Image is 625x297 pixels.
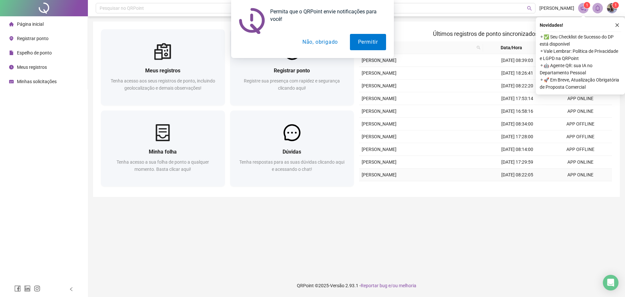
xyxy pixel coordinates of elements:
footer: QRPoint © 2025 - 2.93.1 - [88,274,625,297]
div: Open Intercom Messenger [603,275,618,290]
td: APP OFFLINE [549,143,612,156]
span: Tenha acesso a sua folha de ponto a qualquer momento. Basta clicar aqui! [117,159,209,172]
td: [DATE] 17:29:59 [486,156,549,169]
span: [PERSON_NAME] [362,83,396,88]
span: Registrar ponto [274,67,310,74]
span: [PERSON_NAME] [362,172,396,177]
span: [PERSON_NAME] [362,109,396,114]
span: Registre sua presença com rapidez e segurança clicando aqui! [244,78,340,91]
span: Dúvidas [283,149,301,155]
td: [DATE] 08:14:00 [486,143,549,156]
td: [DATE] 08:22:05 [486,169,549,181]
a: Meus registrosTenha acesso aos seus registros de ponto, incluindo geolocalização e demais observa... [101,29,225,105]
span: instagram [34,285,40,292]
span: Tenha respostas para as suas dúvidas clicando aqui e acessando o chat! [239,159,344,172]
td: [DATE] 08:34:00 [486,118,549,130]
span: Reportar bug e/ou melhoria [361,283,416,288]
span: ⚬ 🚀 Em Breve, Atualização Obrigatória de Proposta Comercial [540,76,621,91]
span: Meus registros [145,67,180,74]
img: notification icon [239,8,265,34]
td: [DATE] 16:58:16 [486,105,549,118]
a: Registrar pontoRegistre sua presença com rapidez e segurança clicando aqui! [230,29,354,105]
span: schedule [9,79,14,84]
span: clock-circle [9,65,14,69]
div: Permita que o QRPoint envie notificações para você! [265,8,386,23]
td: [DATE] 17:28:00 [486,130,549,143]
span: [PERSON_NAME] [362,159,396,165]
span: facebook [14,285,21,292]
td: [DATE] 17:53:14 [486,92,549,105]
span: [PERSON_NAME] [362,70,396,76]
span: [PERSON_NAME] [362,134,396,139]
a: Minha folhaTenha acesso a sua folha de ponto a qualquer momento. Basta clicar aqui! [101,111,225,186]
span: ⚬ 🤖 Agente QR: sua IA no Departamento Pessoal [540,62,621,76]
button: Não, obrigado [294,34,346,50]
span: Minhas solicitações [17,79,57,84]
span: Minha folha [149,149,177,155]
span: [PERSON_NAME] [362,121,396,126]
td: APP ONLINE [549,105,612,118]
td: [DATE] 08:39:03 [486,54,549,67]
span: [PERSON_NAME] [362,147,396,152]
td: [DATE] 18:26:41 [486,67,549,80]
span: Versão [330,283,344,288]
td: APP OFFLINE [549,118,612,130]
td: [DATE] 19:00:56 [486,181,549,194]
button: Permitir [350,34,386,50]
td: APP ONLINE [549,92,612,105]
td: APP OFFLINE [549,130,612,143]
td: [DATE] 08:22:20 [486,80,549,92]
span: Meus registros [17,65,47,70]
span: [PERSON_NAME] [362,96,396,101]
a: DúvidasTenha respostas para as suas dúvidas clicando aqui e acessando o chat! [230,111,354,186]
td: APP ONLINE [549,169,612,181]
span: left [69,287,74,291]
span: [PERSON_NAME] [362,58,396,63]
span: Tenha acesso aos seus registros de ponto, incluindo geolocalização e demais observações! [111,78,215,91]
td: APP ONLINE [549,156,612,169]
span: linkedin [24,285,31,292]
td: APP ONLINE [549,181,612,194]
